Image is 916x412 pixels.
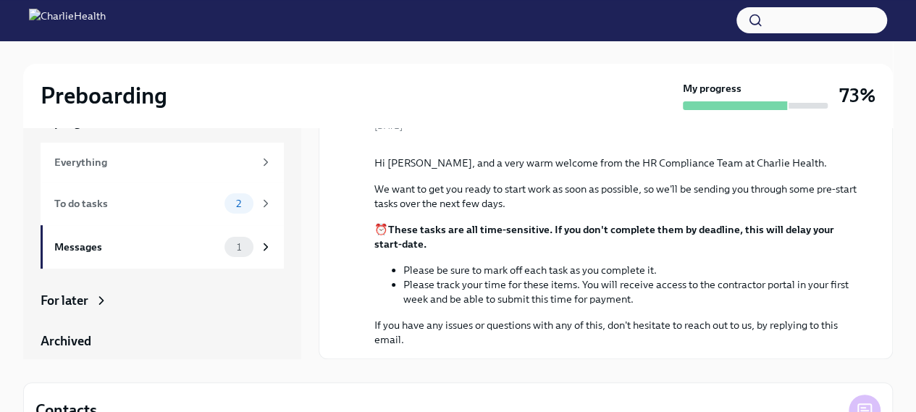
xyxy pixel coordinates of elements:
[374,223,834,251] strong: These tasks are all time-sensitive. If you don't complete them by deadline, this will delay your ...
[41,332,284,350] a: Archived
[29,9,106,32] img: CharlieHealth
[41,182,284,225] a: To do tasks2
[41,81,167,110] h2: Preboarding
[374,182,857,211] p: We want to get you ready to start work as soon as possible, so we'll be sending you through some ...
[374,318,857,347] p: If you have any issues or questions with any of this, don't hesitate to reach out to us, by reply...
[374,222,857,251] p: ⏰
[374,156,857,170] p: Hi [PERSON_NAME], and a very warm welcome from the HR Compliance Team at Charlie Health.
[403,263,857,277] li: Please be sure to mark off each task as you complete it.
[54,154,253,170] div: Everything
[839,83,875,109] h3: 73%
[228,242,250,253] span: 1
[403,277,857,306] li: Please track your time for these items. You will receive access to the contractor portal in your ...
[683,81,741,96] strong: My progress
[41,292,284,309] a: For later
[41,292,88,309] div: For later
[227,198,250,209] span: 2
[41,143,284,182] a: Everything
[41,225,284,269] a: Messages1
[54,196,219,211] div: To do tasks
[54,239,219,255] div: Messages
